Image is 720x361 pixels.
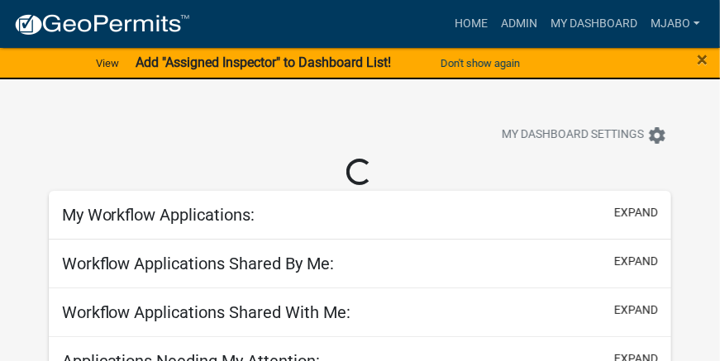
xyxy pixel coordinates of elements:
[614,204,658,221] button: expand
[448,8,494,40] a: Home
[494,8,544,40] a: Admin
[502,126,644,145] span: My Dashboard Settings
[62,254,335,273] h5: Workflow Applications Shared By Me:
[136,55,391,70] strong: Add "Assigned Inspector" to Dashboard List!
[644,8,707,40] a: mjabo
[614,253,658,270] button: expand
[62,302,351,322] h5: Workflow Applications Shared With Me:
[697,50,708,69] button: Close
[614,302,658,319] button: expand
[62,205,255,225] h5: My Workflow Applications:
[489,119,680,151] button: My Dashboard Settingssettings
[89,50,126,77] a: View
[544,8,644,40] a: My Dashboard
[697,48,708,71] span: ×
[434,50,527,77] button: Don't show again
[647,126,667,145] i: settings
